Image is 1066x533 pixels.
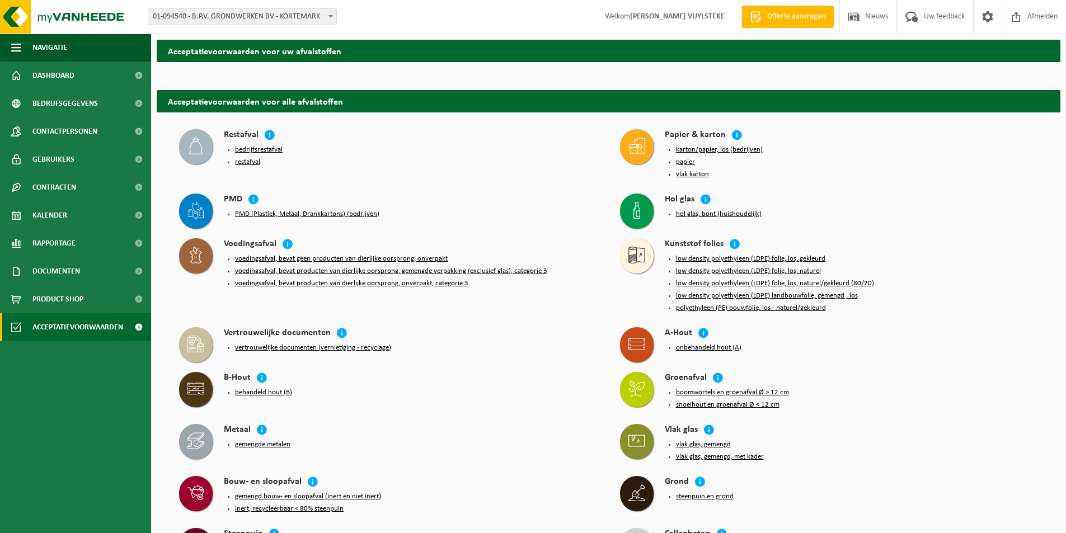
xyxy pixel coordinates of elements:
[235,343,391,352] button: vertrouwelijke documenten (vernietiging - recyclage)
[235,388,292,397] button: behandeld hout (B)
[157,40,1060,62] h2: Acceptatievoorwaarden voor uw afvalstoffen
[676,304,826,313] button: polyethyleen (PE) bouwfolie, los - naturel/gekleurd
[32,173,76,201] span: Contracten
[32,229,76,257] span: Rapportage
[235,267,547,276] button: voedingsafval, bevat producten van dierlijke oorsprong, gemengde verpakking (exclusief glas), cat...
[32,257,80,285] span: Documenten
[32,117,97,145] span: Contactpersonen
[665,476,689,489] h4: Grond
[224,424,251,437] h4: Metaal
[32,89,98,117] span: Bedrijfsgegevens
[235,440,290,449] button: gemengde metalen
[157,90,1060,112] h2: Acceptatievoorwaarden voor alle afvalstoffen
[148,9,336,25] span: 01-094540 - B.P.V. GRONDWERKEN BV - KORTEMARK
[32,145,74,173] span: Gebruikers
[235,210,379,219] button: PMD (Plastiek, Metaal, Drankkartons) (bedrijven)
[665,424,698,437] h4: Vlak glas
[665,129,726,142] h4: Papier & karton
[32,313,123,341] span: Acceptatievoorwaarden
[676,400,779,409] button: snoeihout en groenafval Ø < 12 cm
[665,238,724,251] h4: Kunststof folies
[764,11,828,22] span: Offerte aanvragen
[224,129,259,142] h4: Restafval
[235,492,381,501] button: gemengd bouw- en sloopafval (inert en niet inert)
[224,194,242,206] h4: PMD
[676,291,858,300] button: low density polyethyleen (LDPE) landbouwfolie, gemengd , los
[676,158,695,167] button: papier
[665,372,707,385] h4: Groenafval
[741,6,834,28] a: Offerte aanvragen
[676,145,763,154] button: karton/papier, los (bedrijven)
[235,145,283,154] button: bedrijfsrestafval
[224,372,251,385] h4: B-Hout
[676,210,762,219] button: hol glas, bont (huishoudelijk)
[235,279,468,288] button: voedingsafval, bevat producten van dierlijke oorsprong, onverpakt, categorie 3
[676,343,741,352] button: onbehandeld hout (A)
[676,388,789,397] button: boomwortels en groenafval Ø > 12 cm
[665,327,692,340] h4: A-Hout
[32,285,83,313] span: Product Shop
[32,62,74,89] span: Dashboard
[32,201,67,229] span: Kalender
[235,158,260,167] button: restafval
[676,279,874,288] button: low density polyethyleen (LDPE) folie, los, naturel/gekleurd (80/20)
[665,194,694,206] h4: Hol glas
[630,12,725,21] strong: [PERSON_NAME] VUYLSTEKE
[148,8,337,25] span: 01-094540 - B.P.V. GRONDWERKEN BV - KORTEMARK
[676,440,731,449] button: vlak glas, gemengd
[676,267,821,276] button: low density polyethyleen (LDPE) folie, los, naturel
[676,254,825,263] button: low density polyethyleen (LDPE) folie, los, gekleurd
[224,327,331,340] h4: Vertrouwelijke documenten
[224,238,276,251] h4: Voedingsafval
[32,34,67,62] span: Navigatie
[235,504,344,513] button: inert, recycleerbaar < 80% steenpuin
[676,452,764,461] button: vlak glas, gemengd, met kader
[224,476,302,489] h4: Bouw- en sloopafval
[235,254,448,263] button: voedingsafval, bevat geen producten van dierlijke oorsprong, onverpakt
[676,492,734,501] button: steenpuin en grond
[676,170,709,179] button: vlak karton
